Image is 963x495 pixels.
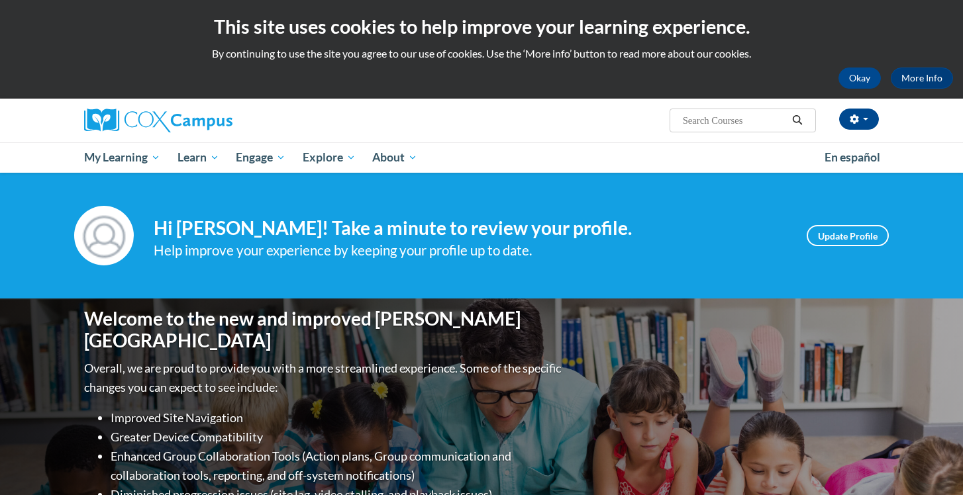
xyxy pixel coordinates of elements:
button: Okay [838,67,881,89]
span: Explore [303,150,356,165]
img: Cox Campus [84,109,232,132]
span: Engage [236,150,285,165]
li: Improved Site Navigation [111,408,564,427]
p: By continuing to use the site you agree to our use of cookies. Use the ‘More info’ button to read... [10,46,953,61]
a: Explore [294,142,364,173]
span: Learn [177,150,219,165]
a: More Info [891,67,953,89]
span: About [372,150,417,165]
h4: Hi [PERSON_NAME]! Take a minute to review your profile. [154,217,787,240]
input: Search Courses [682,112,787,128]
a: Learn [169,142,228,173]
iframe: Button to launch messaging window [910,442,952,484]
a: My Learning [76,142,169,173]
img: Profile Image [74,206,134,265]
div: Help improve your experience by keeping your profile up to date. [154,240,787,261]
p: Overall, we are proud to provide you with a more streamlined experience. Some of the specific cha... [84,359,564,397]
button: Search [787,112,807,128]
li: Enhanced Group Collaboration Tools (Action plans, Group communication and collaboration tools, re... [111,447,564,485]
li: Greater Device Compatibility [111,427,564,447]
a: About [364,142,427,173]
span: My Learning [84,150,160,165]
a: Update Profile [807,225,889,246]
a: Cox Campus [84,109,336,132]
h1: Welcome to the new and improved [PERSON_NAME][GEOGRAPHIC_DATA] [84,308,564,352]
button: Account Settings [839,109,879,130]
div: Main menu [64,142,899,173]
a: Engage [227,142,294,173]
span: En español [825,150,880,164]
a: En español [816,144,889,171]
h2: This site uses cookies to help improve your learning experience. [10,13,953,40]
